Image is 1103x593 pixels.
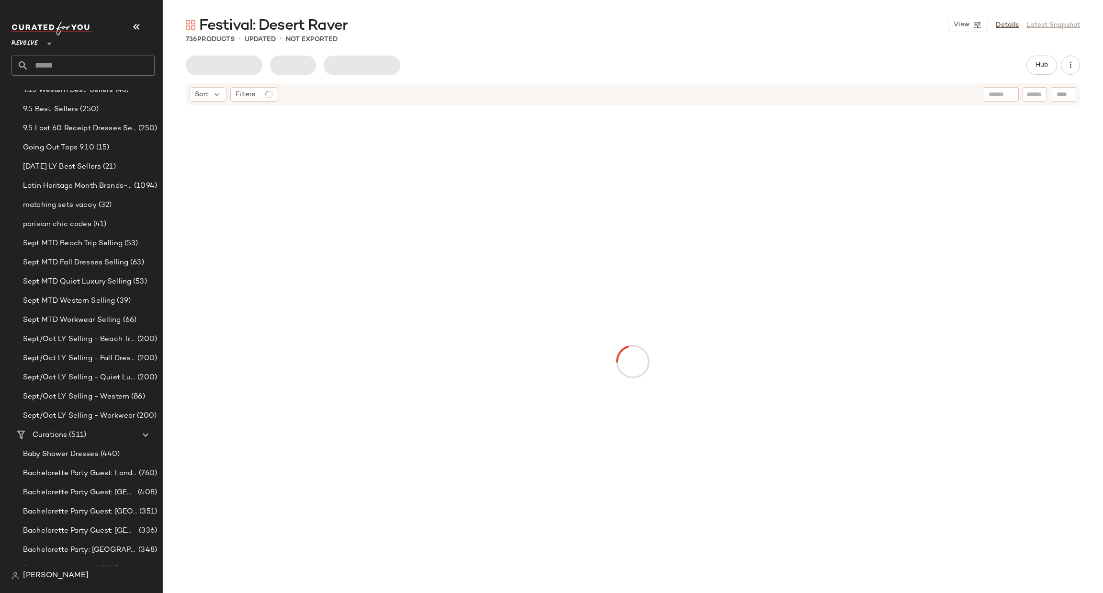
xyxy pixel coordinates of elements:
span: Bachelorette Party LP [23,564,99,575]
span: Sept/Oct LY Selling - Western [23,391,129,402]
span: Festival: Desert Raver [199,16,348,35]
span: (351) [137,506,157,517]
span: Baby Shower Dresses [23,449,99,460]
span: (250) [136,123,157,134]
span: View [953,21,969,29]
span: Sept/Oct LY Selling - Quiet Luxe [23,372,135,383]
span: (32) [97,200,112,211]
span: matching sets vacay [23,200,97,211]
span: • [238,34,241,45]
span: Going Out Tops 9.10 [23,142,94,153]
span: Sept MTD Western Selling [23,296,115,307]
span: (200) [135,334,157,345]
img: cfy_white_logo.C9jOOHJF.svg [11,22,93,35]
span: (53) [123,238,138,249]
span: Latin Heritage Month Brands- DO NOT DELETE [23,181,132,192]
span: (53) [131,276,147,287]
span: (200) [135,372,157,383]
span: (348) [136,545,157,556]
span: [PERSON_NAME] [23,570,89,582]
span: Sort [195,90,209,100]
span: (48) [113,85,129,96]
span: (39) [115,296,131,307]
span: Sept MTD Quiet Luxury Selling [23,276,131,287]
span: (21) [101,161,116,172]
img: svg%3e [186,20,195,30]
span: Curations [33,430,67,441]
span: (511) [67,430,86,441]
img: svg%3e [11,572,19,580]
span: Bachelorette Party: [GEOGRAPHIC_DATA] [23,545,136,556]
div: Products [186,34,235,45]
span: (440) [99,449,120,460]
span: Sept/Oct LY Selling - Fall Dresses [23,353,135,364]
span: (408) [136,487,157,498]
span: (352) [99,564,118,575]
span: (200) [135,411,157,422]
span: Sept/Oct LY Selling - Workwear [23,411,135,422]
p: Not Exported [286,34,338,45]
span: (200) [135,353,157,364]
p: updated [245,34,276,45]
span: Bachelorette Party Guest: Landing Page [23,468,137,479]
button: Hub [1026,56,1057,75]
span: (760) [137,468,157,479]
span: Hub [1035,61,1048,69]
span: parisian chic codes [23,219,91,230]
span: Bachelorette Party Guest: [GEOGRAPHIC_DATA] [23,506,137,517]
span: (41) [91,219,107,230]
span: Revolve [11,33,38,50]
span: (86) [129,391,145,402]
span: Bachelorette Party Guest: [GEOGRAPHIC_DATA] [23,525,137,536]
span: 9.5 Last 60 Receipt Dresses Selling [23,123,136,134]
span: (66) [121,315,137,326]
button: View [948,18,988,32]
span: 9.15 Western Best-Sellers [23,85,113,96]
span: (63) [128,257,144,268]
span: 736 [186,36,197,43]
span: • [280,34,282,45]
span: [DATE] LY Best Sellers [23,161,101,172]
span: (15) [94,142,110,153]
span: Sept MTD Workwear Selling [23,315,121,326]
span: Sept MTD Beach Trip Selling [23,238,123,249]
span: 9.5 Best-Sellers [23,104,78,115]
span: (250) [78,104,99,115]
span: (1094) [132,181,157,192]
span: Sept MTD Fall Dresses Selling [23,257,128,268]
span: (336) [137,525,157,536]
a: Details [996,20,1019,30]
span: Filters [236,90,255,100]
span: Sept/Oct LY Selling - Beach Trip [23,334,135,345]
span: Bachelorette Party Guest: [GEOGRAPHIC_DATA] [23,487,136,498]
